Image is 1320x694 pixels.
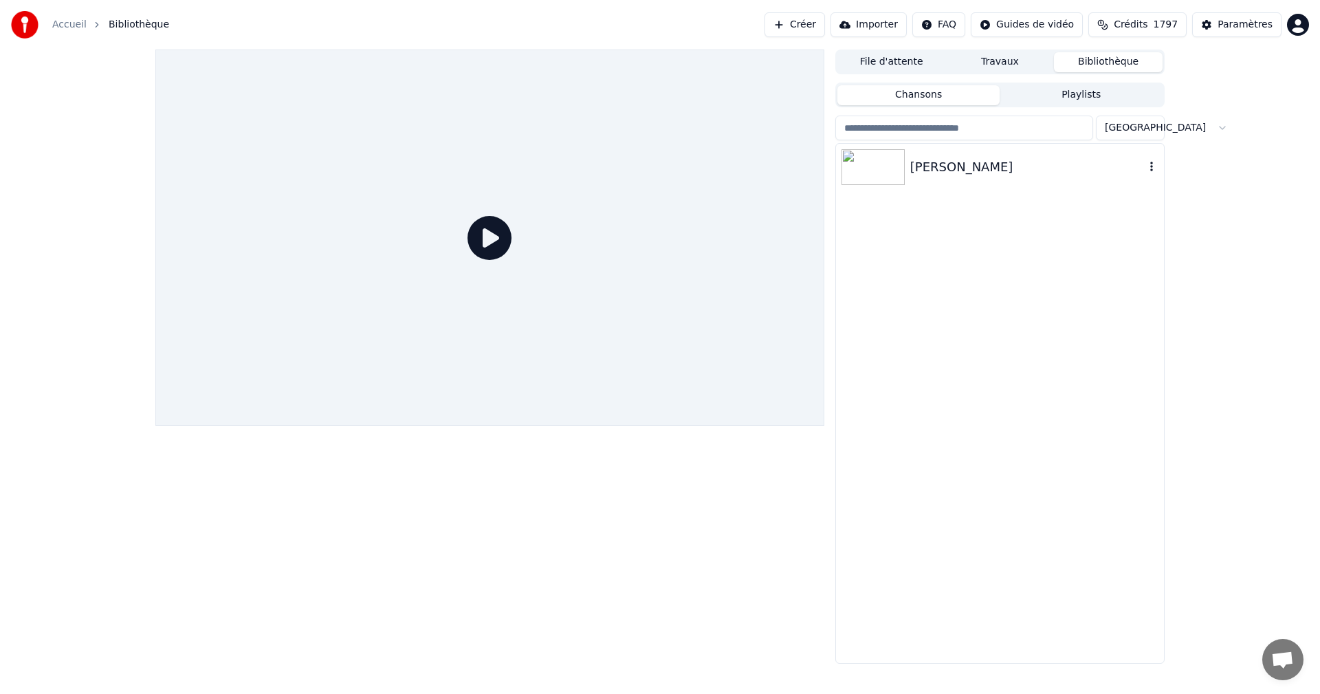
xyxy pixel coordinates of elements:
[830,12,907,37] button: Importer
[1054,52,1163,72] button: Bibliothèque
[764,12,825,37] button: Créer
[971,12,1083,37] button: Guides de vidéo
[1088,12,1187,37] button: Crédits1797
[109,18,169,32] span: Bibliothèque
[1262,639,1303,680] a: Ouvrir le chat
[1114,18,1147,32] span: Crédits
[1154,18,1178,32] span: 1797
[946,52,1055,72] button: Travaux
[837,85,1000,105] button: Chansons
[912,12,965,37] button: FAQ
[837,52,946,72] button: File d'attente
[1105,121,1206,135] span: [GEOGRAPHIC_DATA]
[52,18,169,32] nav: breadcrumb
[1000,85,1163,105] button: Playlists
[11,11,38,39] img: youka
[1192,12,1281,37] button: Paramètres
[1218,18,1273,32] div: Paramètres
[910,158,1145,177] div: [PERSON_NAME]
[52,18,87,32] a: Accueil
